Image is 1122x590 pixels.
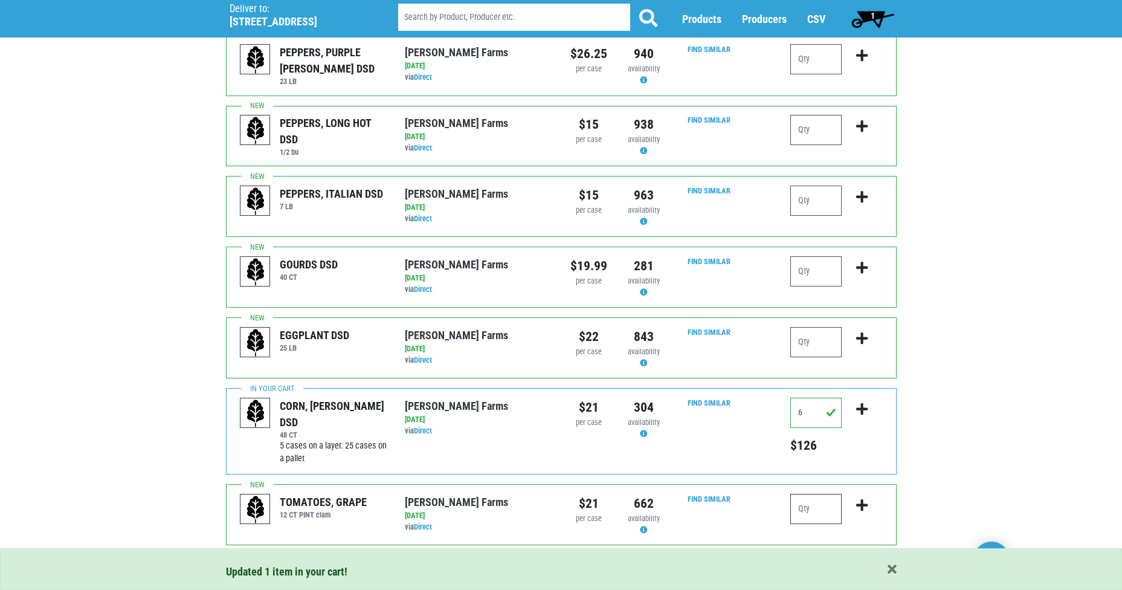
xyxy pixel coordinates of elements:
a: [PERSON_NAME] Farms [405,117,508,129]
a: [PERSON_NAME] Farms [405,258,508,271]
img: placeholder-variety-43d6402dacf2d531de610a020419775a.svg [240,186,271,216]
div: via [405,213,552,225]
img: placeholder-variety-43d6402dacf2d531de610a020419775a.svg [240,398,271,429]
h6: 25 LB [280,343,349,352]
div: via [405,426,552,437]
div: PEPPERS, ITALIAN DSD [280,186,383,202]
div: 662 [625,494,662,513]
a: [PERSON_NAME] Farms [405,329,508,342]
input: Qty [790,44,842,74]
input: Qty [790,115,842,145]
input: Qty [790,327,842,357]
span: availability [628,347,660,356]
div: Updated 1 item in your cart! [226,563,897,580]
a: Direct [414,143,432,152]
div: per case [570,134,607,146]
div: $19.99 [570,256,607,276]
span: 1 [871,11,875,21]
span: 5 cases on a layer. 25 cases on a pallet [280,441,387,464]
a: Direct [414,355,432,365]
div: [DATE] [405,343,552,355]
h6: 7 LB [280,202,383,211]
div: $15 [570,186,607,205]
a: Find Similar [688,186,730,195]
span: availability [628,64,660,73]
h6: 1/2 bu [280,147,387,157]
div: [DATE] [405,60,552,72]
a: Direct [414,426,432,435]
input: Qty [790,494,842,524]
span: Producers [742,13,787,25]
a: [PERSON_NAME] Farms [405,187,508,200]
a: [PERSON_NAME] Farms [405,400,508,412]
a: [PERSON_NAME] Farms [405,496,508,508]
div: 938 [625,115,662,134]
a: Find Similar [688,45,730,54]
div: per case [570,346,607,358]
div: 963 [625,186,662,205]
span: availability [628,135,660,144]
a: Direct [414,73,432,82]
div: per case [570,205,607,216]
div: GOURDS DSD [280,256,338,273]
a: Find Similar [688,494,730,504]
div: [DATE] [405,202,552,213]
input: Qty [790,256,842,287]
div: 304 [625,398,662,417]
div: PEPPERS, PURPLE [PERSON_NAME] DSD [280,44,387,77]
img: placeholder-variety-43d6402dacf2d531de610a020419775a.svg [240,494,271,525]
div: $22 [570,327,607,346]
h6: 40 CT [280,273,338,282]
span: availability [628,276,660,285]
h5: [STREET_ADDRESS] [230,15,367,28]
span: availability [628,514,660,523]
img: placeholder-variety-43d6402dacf2d531de610a020419775a.svg [240,45,271,75]
div: via [405,72,552,83]
span: availability [628,206,660,215]
div: $26.25 [570,44,607,63]
div: $15 [570,115,607,134]
div: 843 [625,327,662,346]
a: Find Similar [688,257,730,266]
div: PEPPERS, LONG HOT DSD [280,115,387,147]
div: via [405,355,552,366]
h6: 23 LB [280,77,387,86]
div: per case [570,513,607,525]
input: Search by Product, Producer etc. [398,4,630,31]
div: $21 [570,494,607,513]
h5: Total price [790,438,842,453]
a: Find Similar [688,398,730,407]
div: [DATE] [405,414,552,426]
h6: 12 CT PINT clam [280,510,367,519]
img: placeholder-variety-43d6402dacf2d531de610a020419775a.svg [240,257,271,287]
a: Direct [414,214,432,223]
a: CSV [807,13,825,25]
div: [DATE] [405,510,552,522]
a: Direct [414,522,432,531]
div: per case [570,276,607,287]
div: 940 [625,44,662,63]
p: Deliver to: [230,3,367,15]
div: [DATE] [405,131,552,143]
div: via [405,143,552,154]
a: Products [682,13,721,25]
img: placeholder-variety-43d6402dacf2d531de610a020419775a.svg [240,328,271,358]
div: CORN, [PERSON_NAME] DSD [280,398,387,430]
a: Direct [414,285,432,294]
input: Qty [790,398,842,428]
a: Find Similar [688,328,730,337]
span: availability [628,418,660,427]
div: TOMATOES, GRAPE [280,494,367,510]
input: Qty [790,186,842,216]
a: [PERSON_NAME] Farms [405,46,508,59]
div: 281 [625,256,662,276]
div: $21 [570,398,607,417]
div: EGGPLANT DSD [280,327,349,343]
div: via [405,522,552,533]
a: 1 [846,7,900,31]
div: per case [570,417,607,429]
a: Find Similar [688,115,730,125]
div: per case [570,63,607,75]
div: [DATE] [405,273,552,284]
